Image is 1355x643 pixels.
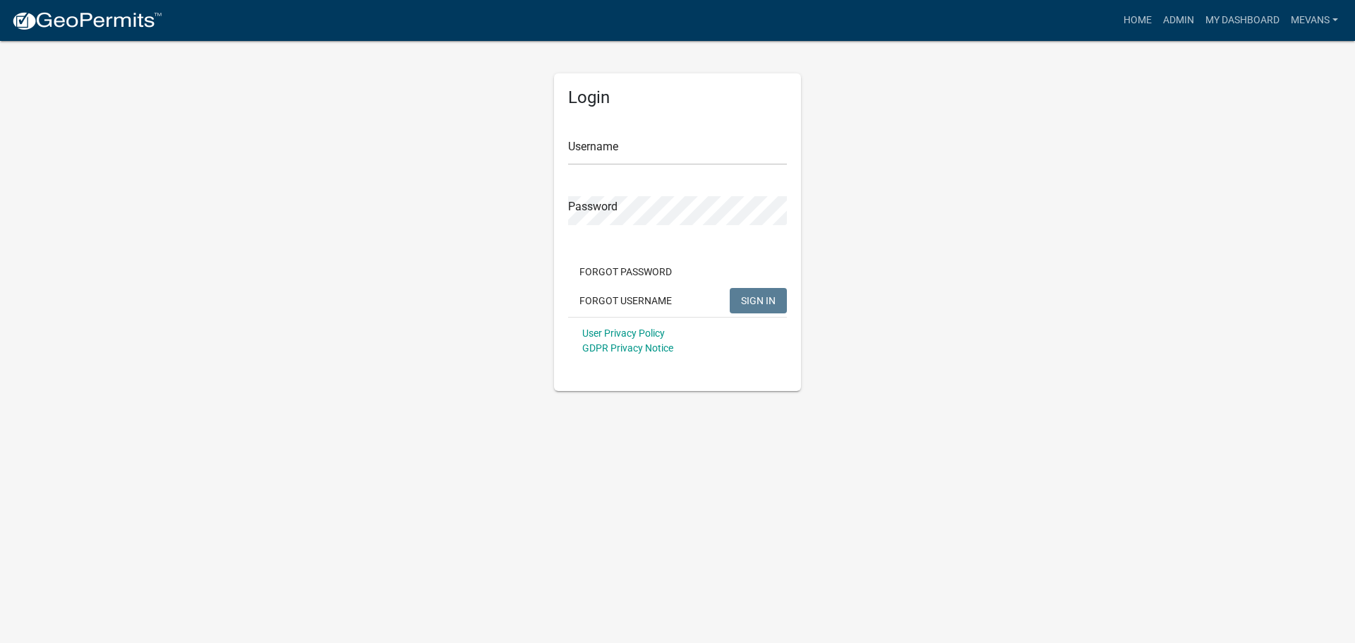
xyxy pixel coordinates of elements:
[568,259,683,284] button: Forgot Password
[741,294,776,306] span: SIGN IN
[1200,7,1285,34] a: My Dashboard
[1285,7,1344,34] a: Mevans
[582,342,673,354] a: GDPR Privacy Notice
[568,88,787,108] h5: Login
[1118,7,1157,34] a: Home
[730,288,787,313] button: SIGN IN
[582,327,665,339] a: User Privacy Policy
[568,288,683,313] button: Forgot Username
[1157,7,1200,34] a: Admin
